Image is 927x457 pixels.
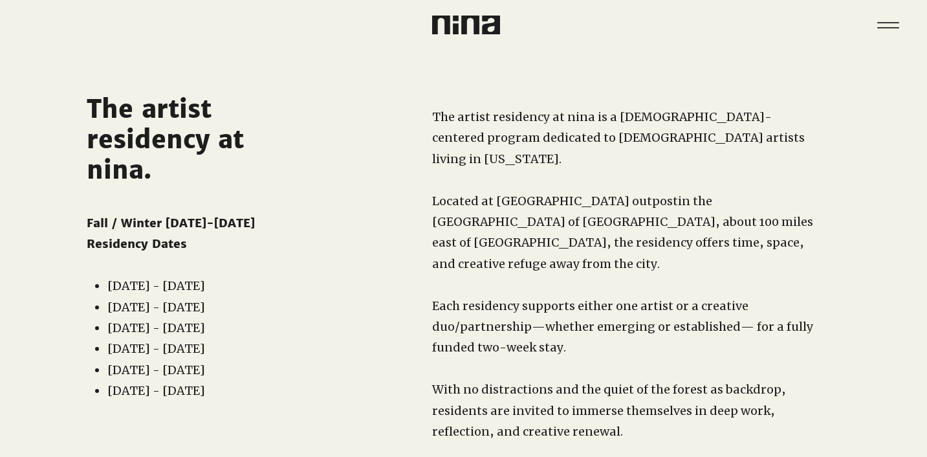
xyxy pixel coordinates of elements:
span: [DATE] - [DATE] [107,278,205,293]
span: [DATE] - [DATE] [107,320,205,335]
span: [DATE] - [DATE] [107,362,205,377]
span: The artist residency at nina. [87,94,244,185]
span: [DATE] - [DATE] [107,383,205,398]
span: Each residency supports either one artist or a creative duo/partnership—whether emerging or estab... [432,298,813,355]
span: Fall / Winter [DATE]-[DATE] Residency Dates [87,216,255,251]
span: [DATE] - [DATE] [107,341,205,356]
span: The artist residency at nina is a [DEMOGRAPHIC_DATA]-centered program dedicated to [DEMOGRAPHIC_D... [432,109,805,166]
img: Nina Logo CMYK_Charcoal.png [432,16,500,34]
nav: Site [868,5,908,45]
span: Located at [GEOGRAPHIC_DATA] outpost [432,194,678,208]
span: [DATE] - [DATE] [107,300,205,315]
span: in the [GEOGRAPHIC_DATA] of [GEOGRAPHIC_DATA], about 100 miles east of [GEOGRAPHIC_DATA], the res... [432,194,813,271]
span: With no distractions and the quiet of the forest as backdrop, residents are invited to immerse th... [432,382,786,439]
button: Menu [868,5,908,45]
